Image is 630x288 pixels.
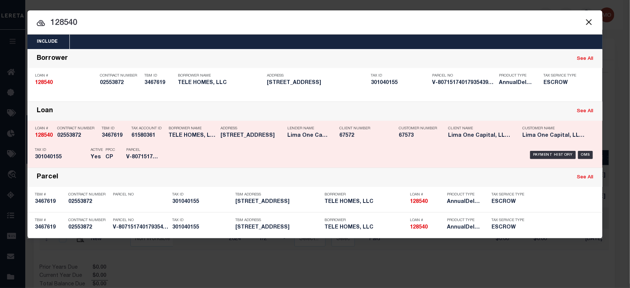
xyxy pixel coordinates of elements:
[37,55,68,63] div: Borrower
[172,218,232,223] p: Tax ID
[499,80,532,86] h5: AnnualDelinquency,Escrow
[447,192,480,197] p: Product Type
[522,133,585,139] h5: Lima One Capital, LLC - Term Portfolio
[35,224,65,231] h5: 3467619
[371,74,428,78] p: Tax ID
[57,133,98,139] h5: 02553872
[27,17,603,30] input: Start typing...
[178,74,263,78] p: Borrower Name
[448,133,511,139] h5: Lima One Capital, LLC - Bridge Portfolio
[68,218,109,223] p: Contract Number
[235,218,321,223] p: TBM Address
[584,17,594,27] button: Close
[578,151,593,159] div: OMS
[339,133,388,139] h5: 67572
[577,56,593,61] a: See All
[448,126,511,131] p: Client Name
[492,218,525,223] p: Tax Service Type
[37,173,58,182] div: Parcel
[371,80,428,86] h5: 301040155
[432,80,495,86] h5: V-8071517401793543996633
[105,154,115,161] h5: CP
[530,151,576,159] div: Payment History
[447,218,480,223] p: Product Type
[105,148,115,152] p: PPCC
[324,218,406,223] p: Borrower
[410,199,428,204] strong: 128540
[410,192,443,197] p: Loan #
[235,199,321,205] h5: 1219 28TH ST NEWPORT NEWS VA 23607
[267,74,367,78] p: Address
[410,199,443,205] h5: 128540
[57,126,98,131] p: Contract Number
[287,126,328,131] p: Lender Name
[126,154,160,161] h5: V-8071517401793543996633
[113,224,169,231] h5: V-8071517401793543996633
[144,74,174,78] p: TBM ID
[144,80,174,86] h5: 3467619
[35,126,53,131] p: Loan #
[544,80,581,86] h5: ESCROW
[68,199,109,205] h5: 02553872
[35,154,87,161] h5: 301040155
[492,199,525,205] h5: ESCROW
[131,126,165,131] p: Tax Account ID
[35,80,96,86] h5: 128540
[339,126,388,131] p: Client Number
[577,175,593,180] a: See All
[399,133,436,139] h5: 67573
[221,133,284,139] h5: 1219 28TH ST NEWPORT NEWS VA 23607
[324,192,406,197] p: Borrower
[172,192,232,197] p: Tax ID
[37,107,53,116] div: Loan
[267,80,367,86] h5: 1219 28TH ST NEWPORT NEWS VA 23607
[113,192,169,197] p: Parcel No
[35,133,53,139] h5: 128540
[102,126,128,131] p: TBM ID
[169,126,217,131] p: Borrower Name
[544,74,581,78] p: Tax Service Type
[35,218,65,223] p: TBM #
[113,218,169,223] p: Parcel No
[447,199,480,205] h5: AnnualDelinquency,Escrow
[126,148,160,152] p: Parcel
[169,133,217,139] h5: TELE HOMES, LLC
[432,74,495,78] p: Parcel No
[68,192,109,197] p: Contract Number
[410,218,443,223] p: Loan #
[447,224,480,231] h5: AnnualDelinquency,Escrow
[287,133,328,139] h5: Lima One Capital, LLC - Term Po...
[235,224,321,231] h5: 1219 28TH ST NEWPORT NEWS VA 23607
[35,80,53,85] strong: 128540
[100,74,141,78] p: Contract Number
[399,126,437,131] p: Customer Number
[102,133,128,139] h5: 3467619
[35,192,65,197] p: TBM #
[100,80,141,86] h5: 02553872
[172,224,232,231] h5: 301040155
[27,35,67,49] button: Include
[492,224,525,231] h5: ESCROW
[35,148,87,152] p: Tax ID
[131,133,165,139] h5: 61580361
[172,199,232,205] h5: 301040155
[91,154,102,161] h5: Yes
[499,74,532,78] p: Product Type
[324,199,406,205] h5: TELE HOMES, LLC
[35,133,53,138] strong: 128540
[492,192,525,197] p: Tax Service Type
[35,199,65,205] h5: 3467619
[410,224,443,231] h5: 128540
[35,74,96,78] p: Loan #
[91,148,103,152] p: Active
[235,192,321,197] p: TBM Address
[221,126,284,131] p: Address
[178,80,263,86] h5: TELE HOMES, LLC
[410,225,428,230] strong: 128540
[324,224,406,231] h5: TELE HOMES, LLC
[522,126,585,131] p: Customer Name
[68,224,109,231] h5: 02553872
[577,109,593,114] a: See All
